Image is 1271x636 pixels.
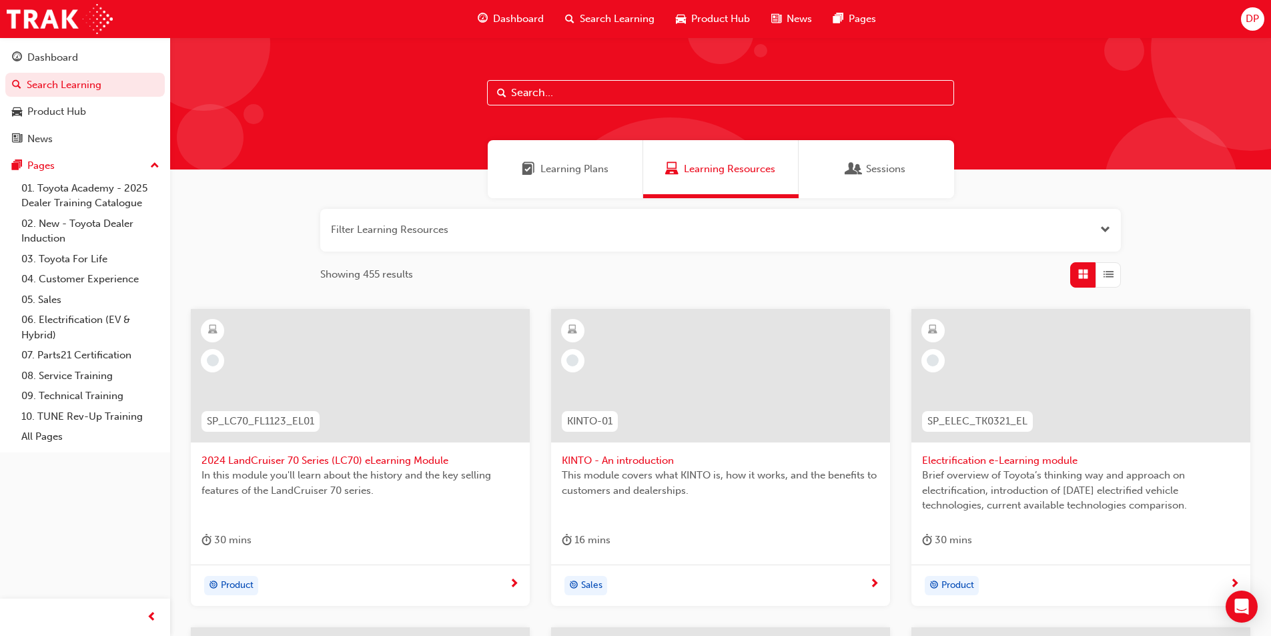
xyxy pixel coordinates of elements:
[12,160,22,172] span: pages-icon
[643,140,799,198] a: Learning ResourcesLearning Resources
[16,290,165,310] a: 05. Sales
[928,322,937,339] span: learningResourceType_ELEARNING-icon
[201,468,519,498] span: In this module you'll learn about the history and the key selling features of the LandCruiser 70 ...
[16,310,165,345] a: 06. Electrification (EV & Hybrid)
[927,414,1027,429] span: SP_ELEC_TK0321_EL
[12,106,22,118] span: car-icon
[487,80,954,105] input: Search...
[551,309,890,607] a: KINTO-01KINTO - An introductionThis module covers what KINTO is, how it works, and the benefits t...
[5,73,165,97] a: Search Learning
[5,43,165,153] button: DashboardSearch LearningProduct HubNews
[922,532,932,549] span: duration-icon
[566,354,578,366] span: learningRecordVerb_NONE-icon
[467,5,554,33] a: guage-iconDashboard
[7,4,113,34] img: Trak
[16,269,165,290] a: 04. Customer Experience
[201,532,211,549] span: duration-icon
[488,140,643,198] a: Learning PlansLearning Plans
[5,153,165,178] button: Pages
[201,532,252,549] div: 30 mins
[147,609,157,626] span: prev-icon
[1241,7,1264,31] button: DP
[191,309,530,607] a: SP_LC70_FL1123_EL012024 LandCruiser 70 Series (LC70) eLearning ModuleIn this module you'll learn ...
[478,11,488,27] span: guage-icon
[665,162,679,177] span: Learning Resources
[927,354,939,366] span: learningRecordVerb_NONE-icon
[684,162,775,177] span: Learning Resources
[509,579,519,591] span: next-icon
[833,11,843,27] span: pages-icon
[1226,591,1258,623] div: Open Intercom Messenger
[1230,579,1240,591] span: next-icon
[27,131,53,147] div: News
[1246,11,1259,27] span: DP
[580,11,655,27] span: Search Learning
[922,468,1240,513] span: Brief overview of Toyota’s thinking way and approach on electrification, introduction of [DATE] e...
[16,214,165,249] a: 02. New - Toyota Dealer Induction
[5,45,165,70] a: Dashboard
[771,11,781,27] span: news-icon
[27,158,55,174] div: Pages
[847,162,861,177] span: Sessions
[12,79,21,91] span: search-icon
[569,577,578,595] span: target-icon
[27,50,78,65] div: Dashboard
[209,577,218,595] span: target-icon
[869,579,879,591] span: next-icon
[12,52,22,64] span: guage-icon
[866,162,905,177] span: Sessions
[16,178,165,214] a: 01. Toyota Academy - 2025 Dealer Training Catalogue
[567,414,612,429] span: KINTO-01
[568,322,577,339] span: learningResourceType_ELEARNING-icon
[207,414,314,429] span: SP_LC70_FL1123_EL01
[16,386,165,406] a: 09. Technical Training
[941,578,974,593] span: Product
[799,140,954,198] a: SessionsSessions
[665,5,761,33] a: car-iconProduct Hub
[691,11,750,27] span: Product Hub
[554,5,665,33] a: search-iconSearch Learning
[849,11,876,27] span: Pages
[922,453,1240,468] span: Electrification e-Learning module
[16,426,165,447] a: All Pages
[208,322,218,339] span: learningResourceType_ELEARNING-icon
[16,249,165,270] a: 03. Toyota For Life
[761,5,823,33] a: news-iconNews
[522,162,535,177] span: Learning Plans
[1100,222,1110,238] button: Open the filter
[562,532,610,549] div: 16 mins
[207,354,219,366] span: learningRecordVerb_NONE-icon
[320,267,413,282] span: Showing 455 results
[581,578,602,593] span: Sales
[5,99,165,124] a: Product Hub
[493,11,544,27] span: Dashboard
[201,453,519,468] span: 2024 LandCruiser 70 Series (LC70) eLearning Module
[1104,267,1114,282] span: List
[16,366,165,386] a: 08. Service Training
[565,11,574,27] span: search-icon
[16,406,165,427] a: 10. TUNE Rev-Up Training
[221,578,254,593] span: Product
[540,162,608,177] span: Learning Plans
[787,11,812,27] span: News
[497,85,506,101] span: Search
[823,5,887,33] a: pages-iconPages
[562,468,879,498] span: This module covers what KINTO is, how it works, and the benefits to customers and dealerships.
[12,133,22,145] span: news-icon
[911,309,1250,607] a: SP_ELEC_TK0321_ELElectrification e-Learning moduleBrief overview of Toyota’s thinking way and app...
[27,104,86,119] div: Product Hub
[562,532,572,549] span: duration-icon
[922,532,972,549] div: 30 mins
[1078,267,1088,282] span: Grid
[16,345,165,366] a: 07. Parts21 Certification
[150,157,159,175] span: up-icon
[562,453,879,468] span: KINTO - An introduction
[5,127,165,151] a: News
[676,11,686,27] span: car-icon
[929,577,939,595] span: target-icon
